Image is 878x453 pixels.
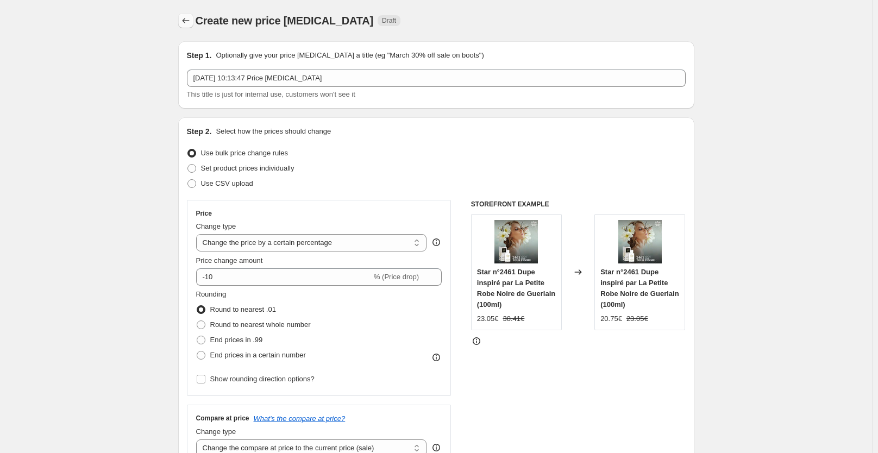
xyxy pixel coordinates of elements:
strike: 38.41€ [503,313,525,324]
span: Star n°2461 Dupe inspiré par La Petite Robe Noire de Guerlain (100ml) [600,268,679,309]
button: Price change jobs [178,13,193,28]
span: Create new price [MEDICAL_DATA] [196,15,374,27]
span: Set product prices individually [201,164,294,172]
p: Select how the prices should change [216,126,331,137]
input: 30% off holiday sale [187,70,686,87]
strike: 23.05€ [626,313,648,324]
span: Draft [382,16,396,25]
h2: Step 2. [187,126,212,137]
h6: STOREFRONT EXAMPLE [471,200,686,209]
h2: Step 1. [187,50,212,61]
span: Star n°2461 Dupe inspiré par La Petite Robe Noire de Guerlain (100ml) [477,268,555,309]
span: Use CSV upload [201,179,253,187]
img: 2461-parfums-star_80x.jpg [494,220,538,263]
input: -15 [196,268,372,286]
span: End prices in .99 [210,336,263,344]
span: Change type [196,427,236,436]
span: Price change amount [196,256,263,265]
span: Use bulk price change rules [201,149,288,157]
p: Optionally give your price [MEDICAL_DATA] a title (eg "March 30% off sale on boots") [216,50,484,61]
span: % (Price drop) [374,273,419,281]
span: Round to nearest whole number [210,320,311,329]
h3: Price [196,209,212,218]
span: Change type [196,222,236,230]
h3: Compare at price [196,414,249,423]
span: Show rounding direction options? [210,375,315,383]
span: This title is just for internal use, customers won't see it [187,90,355,98]
span: Round to nearest .01 [210,305,276,313]
div: 23.05€ [477,313,499,324]
div: help [431,237,442,248]
div: 20.75€ [600,313,622,324]
div: help [431,442,442,453]
img: 2461-parfums-star_80x.jpg [618,220,662,263]
span: Rounding [196,290,227,298]
span: End prices in a certain number [210,351,306,359]
button: What's the compare at price? [254,414,346,423]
